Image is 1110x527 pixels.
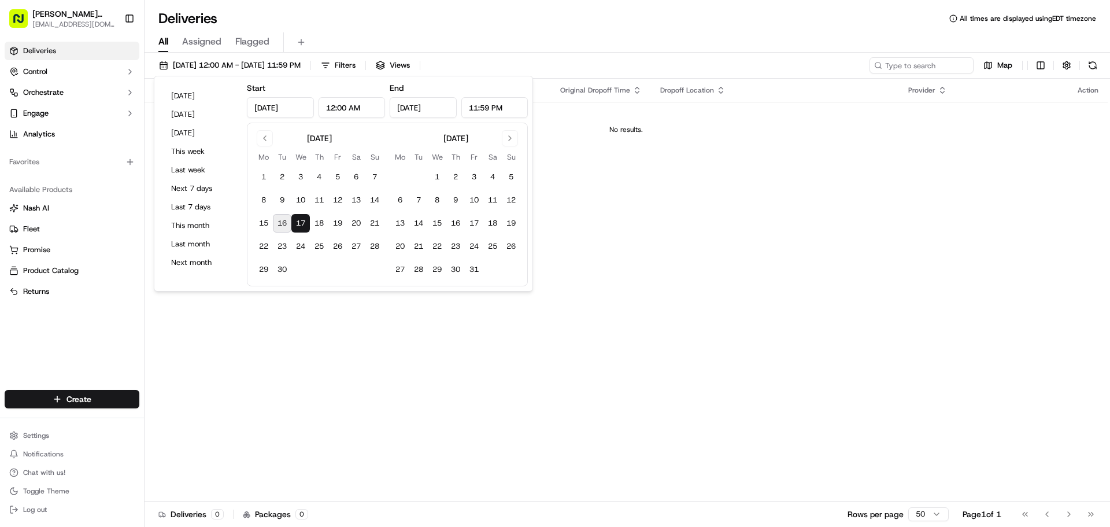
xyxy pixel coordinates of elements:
button: Start new chat [197,114,210,128]
div: Page 1 of 1 [963,508,1001,520]
a: 📗Knowledge Base [7,254,93,275]
button: 11 [310,191,328,209]
span: [DATE] [102,179,126,189]
span: Fleet [23,224,40,234]
button: [DATE] [166,106,235,123]
button: 14 [365,191,384,209]
button: Last week [166,162,235,178]
button: 24 [465,237,483,256]
button: 1 [428,168,446,186]
div: Action [1078,86,1098,95]
button: [PERSON_NAME] BBQ[EMAIL_ADDRESS][DOMAIN_NAME] [5,5,120,32]
button: 16 [273,214,291,233]
button: 31 [465,260,483,279]
button: Last 7 days [166,199,235,215]
button: [PERSON_NAME] BBQ [32,8,115,20]
span: Filters [335,60,356,71]
span: [DATE] [102,211,126,220]
span: Notifications [23,449,64,459]
button: 20 [391,237,409,256]
th: Monday [391,151,409,163]
a: Promise [9,245,135,255]
img: 1736555255976-a54dd68f-1ca7-489b-9aae-adbdc363a1c4 [23,180,32,189]
button: 25 [483,237,502,256]
span: • [96,179,100,189]
button: 11 [483,191,502,209]
button: Views [371,57,415,73]
span: [PERSON_NAME] [36,211,94,220]
button: Last month [166,236,235,252]
th: Thursday [446,151,465,163]
button: Chat with us! [5,465,139,481]
button: 3 [465,168,483,186]
img: Grace Nketiah [12,168,30,187]
a: Deliveries [5,42,139,60]
button: 18 [310,214,328,233]
button: Settings [5,428,139,444]
a: Product Catalog [9,266,135,276]
button: 23 [446,237,465,256]
span: All times are displayed using EDT timezone [960,14,1096,23]
button: 28 [365,237,384,256]
button: Next 7 days [166,180,235,197]
button: 29 [428,260,446,279]
button: 22 [428,237,446,256]
span: [DATE] 12:00 AM - [DATE] 11:59 PM [173,60,301,71]
button: 29 [254,260,273,279]
button: See all [179,148,210,162]
th: Sunday [365,151,384,163]
button: 26 [328,237,347,256]
div: Start new chat [52,110,190,122]
button: 15 [254,214,273,233]
button: 15 [428,214,446,233]
button: 12 [502,191,520,209]
button: Go to next month [502,130,518,146]
button: [DATE] [166,88,235,104]
span: Knowledge Base [23,259,88,270]
input: Type to search [869,57,974,73]
button: 28 [409,260,428,279]
button: This week [166,143,235,160]
button: Fleet [5,220,139,238]
label: End [390,83,404,93]
button: 30 [273,260,291,279]
button: Engage [5,104,139,123]
a: Fleet [9,224,135,234]
span: Map [997,60,1012,71]
button: 9 [273,191,291,209]
p: Welcome 👋 [12,46,210,65]
div: 0 [211,509,224,519]
span: All [158,35,168,49]
th: Monday [254,151,273,163]
button: 5 [328,168,347,186]
img: 4920774857489_3d7f54699973ba98c624_72.jpg [24,110,45,131]
label: Start [247,83,265,93]
div: 💻 [98,260,107,269]
th: Sunday [502,151,520,163]
a: Returns [9,286,135,297]
button: Control [5,62,139,81]
button: 1 [254,168,273,186]
div: Packages [243,508,308,520]
th: Tuesday [273,151,291,163]
h1: Deliveries [158,9,217,28]
button: 4 [310,168,328,186]
button: Notifications [5,446,139,462]
button: 7 [365,168,384,186]
button: 22 [254,237,273,256]
button: 17 [291,214,310,233]
span: Dropoff Location [660,86,714,95]
span: Analytics [23,129,55,139]
div: 📗 [12,260,21,269]
button: Promise [5,241,139,259]
span: Views [390,60,410,71]
span: Settings [23,431,49,440]
img: 1736555255976-a54dd68f-1ca7-489b-9aae-adbdc363a1c4 [23,211,32,220]
button: 14 [409,214,428,233]
button: 27 [391,260,409,279]
input: Time [461,97,528,118]
a: Powered byPylon [82,286,140,296]
div: Favorites [5,153,139,171]
th: Wednesday [291,151,310,163]
input: Date [390,97,457,118]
